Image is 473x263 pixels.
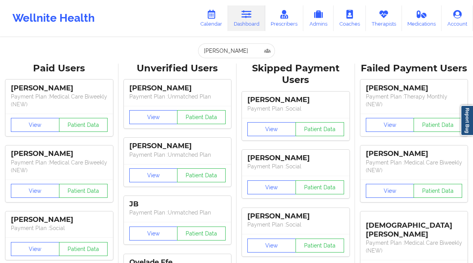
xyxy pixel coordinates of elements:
div: [PERSON_NAME] [11,84,108,93]
a: Report Bug [461,105,473,136]
button: View [129,168,178,182]
button: View [247,122,296,136]
p: Payment Plan : Therapy Monthly (NEW) [366,93,463,108]
button: Patient Data [59,184,108,198]
div: [PERSON_NAME] [366,84,463,93]
button: Patient Data [177,227,226,241]
p: Payment Plan : Social [247,163,344,170]
p: Payment Plan : Social [247,221,344,228]
p: Payment Plan : Social [11,224,108,232]
div: [DEMOGRAPHIC_DATA][PERSON_NAME] [366,215,463,239]
div: Paid Users [5,62,113,74]
button: View [247,180,296,194]
div: Unverified Users [124,62,231,74]
div: [PERSON_NAME] [247,95,344,104]
button: Patient Data [177,110,226,124]
a: Prescribers [265,5,304,31]
a: Calendar [195,5,228,31]
a: Therapists [366,5,402,31]
div: [PERSON_NAME] [11,215,108,224]
p: Payment Plan : Medical Care Biweekly (NEW) [11,93,108,108]
p: Payment Plan : Unmatched Plan [129,151,226,159]
div: [PERSON_NAME] [247,154,344,163]
button: View [129,227,178,241]
button: View [366,184,414,198]
div: Failed Payment Users [360,62,468,74]
p: Payment Plan : Social [247,105,344,112]
a: Account [442,5,473,31]
button: Patient Data [59,242,108,256]
div: Skipped Payment Users [242,62,350,87]
button: Patient Data [177,168,226,182]
button: View [11,184,59,198]
button: View [11,118,59,132]
p: Payment Plan : Medical Care Biweekly (NEW) [11,159,108,174]
p: Payment Plan : Medical Care Biweekly (NEW) [366,239,463,254]
p: Payment Plan : Medical Care Biweekly (NEW) [366,159,463,174]
a: Coaches [334,5,366,31]
button: Patient Data [296,180,344,194]
button: View [247,239,296,253]
button: Patient Data [296,122,344,136]
div: JB [129,200,226,209]
a: Admins [303,5,334,31]
a: Dashboard [228,5,265,31]
button: View [11,242,59,256]
button: View [129,110,178,124]
div: [PERSON_NAME] [129,84,226,93]
div: [PERSON_NAME] [11,149,108,158]
button: View [366,118,414,132]
p: Payment Plan : Unmatched Plan [129,93,226,100]
div: [PERSON_NAME] [247,212,344,221]
button: Patient Data [296,239,344,253]
button: Patient Data [414,184,462,198]
p: Payment Plan : Unmatched Plan [129,209,226,216]
button: Patient Data [414,118,462,132]
button: Patient Data [59,118,108,132]
div: [PERSON_NAME] [129,142,226,151]
div: [PERSON_NAME] [366,149,463,158]
a: Medications [402,5,442,31]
